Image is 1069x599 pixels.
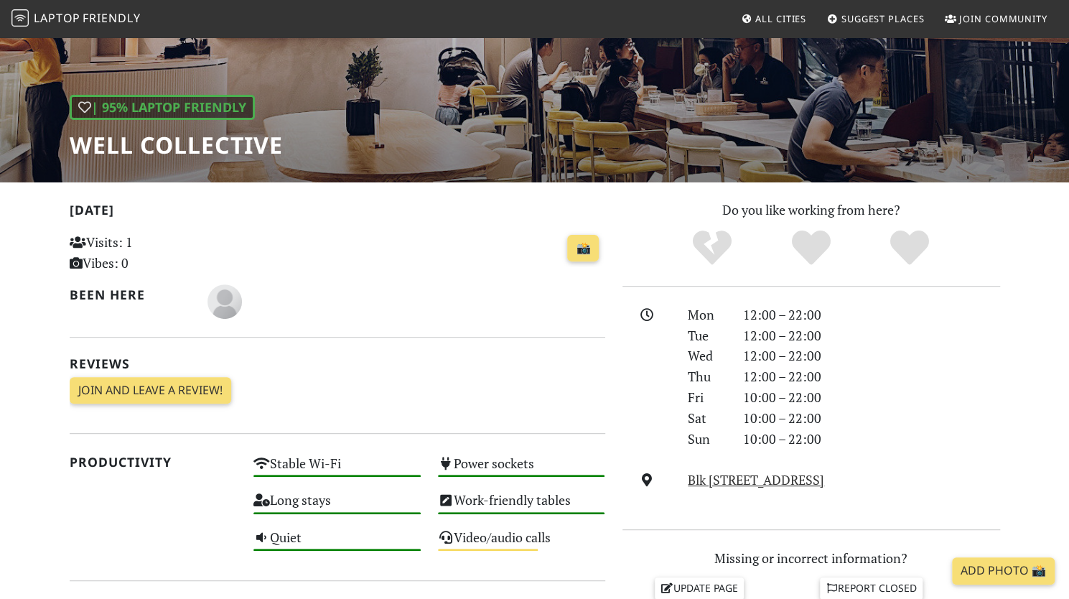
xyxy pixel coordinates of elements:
[207,284,242,319] img: blank-535327c66bd565773addf3077783bbfce4b00ec00e9fd257753287c682c7fa38.png
[70,131,283,159] h1: Well Collective
[679,345,734,366] div: Wed
[755,12,806,25] span: All Cities
[567,235,599,262] a: 📸
[860,228,959,268] div: Definitely!
[734,408,1009,429] div: 10:00 – 22:00
[734,305,1009,325] div: 12:00 – 22:00
[679,366,734,387] div: Thu
[70,377,231,404] a: Join and leave a review!
[70,95,255,120] div: | 95% Laptop Friendly
[70,356,605,371] h2: Reviews
[655,577,744,599] a: Update page
[429,526,614,562] div: Video/audio calls
[11,9,29,27] img: LaptopFriendly
[735,6,812,32] a: All Cities
[245,452,429,488] div: Stable Wi-Fi
[11,6,141,32] a: LaptopFriendly LaptopFriendly
[734,325,1009,346] div: 12:00 – 22:00
[70,203,605,223] h2: [DATE]
[679,305,734,325] div: Mon
[820,577,923,599] a: Report closed
[245,526,429,562] div: Quiet
[679,325,734,346] div: Tue
[70,232,237,274] p: Visits: 1 Vibes: 0
[679,429,734,450] div: Sun
[679,408,734,429] div: Sat
[207,292,242,309] span: C.R
[734,345,1009,366] div: 12:00 – 22:00
[34,10,80,26] span: Laptop
[734,429,1009,450] div: 10:00 – 22:00
[688,471,824,488] a: Blk [STREET_ADDRESS]
[762,228,861,268] div: Yes
[734,387,1009,408] div: 10:00 – 22:00
[622,548,1000,569] p: Missing or incorrect information?
[841,12,925,25] span: Suggest Places
[83,10,140,26] span: Friendly
[734,366,1009,387] div: 12:00 – 22:00
[939,6,1053,32] a: Join Community
[959,12,1047,25] span: Join Community
[663,228,762,268] div: No
[70,287,191,302] h2: Been here
[622,200,1000,220] p: Do you like working from here?
[821,6,930,32] a: Suggest Places
[429,452,614,488] div: Power sockets
[245,488,429,525] div: Long stays
[679,387,734,408] div: Fri
[70,455,237,470] h2: Productivity
[429,488,614,525] div: Work-friendly tables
